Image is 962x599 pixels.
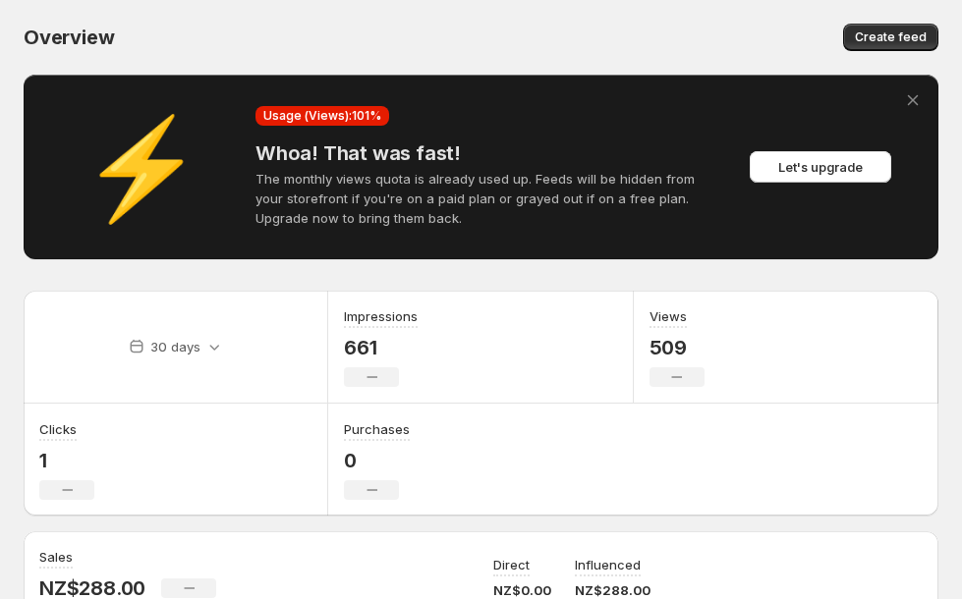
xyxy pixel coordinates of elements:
p: 0 [344,449,410,472]
p: 1 [39,449,94,472]
div: Usage (Views): 101 % [255,106,389,126]
p: 509 [650,336,705,359]
h4: Whoa! That was fast! [255,141,707,165]
h3: Purchases [344,419,410,439]
span: Let's upgrade [778,157,863,177]
h3: Sales [39,547,73,567]
p: 661 [344,336,418,359]
p: Influenced [575,555,641,574]
span: Create feed [855,29,927,45]
p: Direct [493,555,530,574]
h3: Impressions [344,306,418,326]
button: Let's upgrade [750,151,891,183]
h3: Views [650,306,687,326]
h3: Clicks [39,419,77,439]
p: The monthly views quota is already used up. Feeds will be hidden from your storefront if you're o... [255,169,707,228]
div: ⚡ [43,157,240,177]
span: Overview [24,26,114,49]
p: 30 days [150,337,200,356]
button: Create feed [843,24,938,51]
